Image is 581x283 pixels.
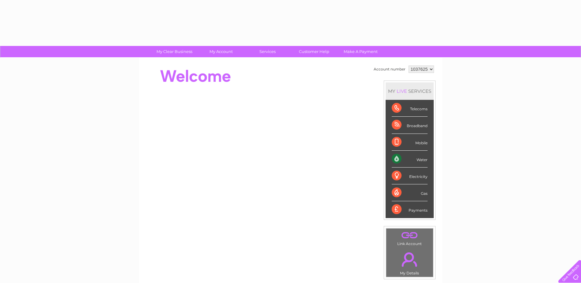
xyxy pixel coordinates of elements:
[392,201,428,218] div: Payments
[242,46,293,57] a: Services
[196,46,246,57] a: My Account
[388,249,432,270] a: .
[392,184,428,201] div: Gas
[392,100,428,117] div: Telecoms
[335,46,386,57] a: Make A Payment
[392,134,428,151] div: Mobile
[395,88,408,94] div: LIVE
[386,247,433,277] td: My Details
[372,64,407,74] td: Account number
[386,228,433,247] td: Link Account
[149,46,200,57] a: My Clear Business
[392,117,428,134] div: Broadband
[388,230,432,241] a: .
[289,46,339,57] a: Customer Help
[386,82,434,100] div: MY SERVICES
[392,168,428,184] div: Electricity
[392,151,428,168] div: Water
